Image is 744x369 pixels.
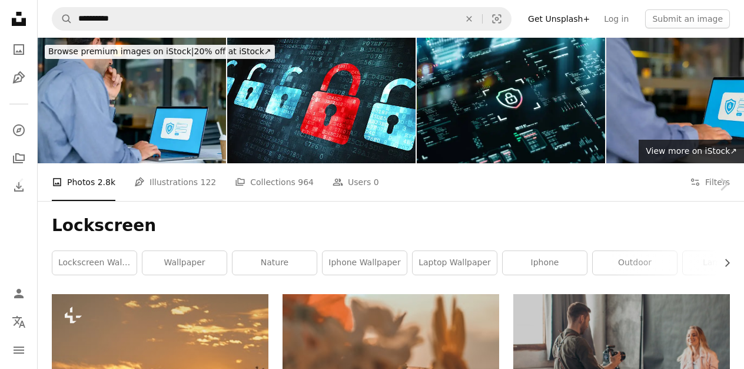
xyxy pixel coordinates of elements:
[232,251,317,275] a: nature
[142,251,227,275] a: wallpaper
[38,38,282,66] a: Browse premium images on iStock|20% off at iStock↗
[7,38,31,61] a: Photos
[7,118,31,142] a: Explore
[483,8,511,30] button: Visual search
[323,251,407,275] a: iphone wallpaper
[52,7,511,31] form: Find visuals sitewide
[7,310,31,334] button: Language
[645,9,730,28] button: Submit an image
[374,176,379,189] span: 0
[45,45,275,59] div: 20% off at iStock ↗
[235,163,314,201] a: Collections 964
[716,251,730,275] button: scroll list to the right
[333,163,379,201] a: Users 0
[690,163,730,201] button: Filters
[227,38,416,163] img: Security concept: Locks on digital background
[48,47,194,56] span: Browse premium images on iStock |
[7,282,31,305] a: Log in / Sign up
[456,8,482,30] button: Clear
[521,9,597,28] a: Get Unsplash+
[298,176,314,189] span: 964
[134,163,216,201] a: Illustrations 122
[703,128,744,241] a: Next
[639,140,744,163] a: View more on iStock↗
[593,251,677,275] a: outdoor
[52,215,730,236] h1: Lockscreen
[597,9,636,28] a: Log in
[38,38,226,163] img: Businessman in the logging in using a secure web page.
[7,338,31,362] button: Menu
[413,251,497,275] a: laptop wallpaper
[646,146,737,156] span: View more on iStock ↗
[52,8,72,30] button: Search Unsplash
[52,251,137,275] a: lockscreen wallpaper
[201,176,217,189] span: 122
[417,38,605,163] img: Network security background
[7,66,31,90] a: Illustrations
[503,251,587,275] a: iphone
